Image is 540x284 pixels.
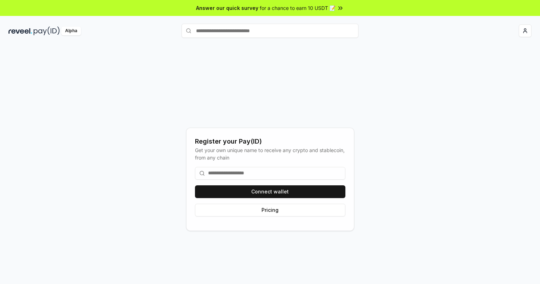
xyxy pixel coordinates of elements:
img: pay_id [34,27,60,35]
span: for a chance to earn 10 USDT 📝 [260,4,335,12]
button: Connect wallet [195,185,345,198]
img: reveel_dark [8,27,32,35]
button: Pricing [195,204,345,216]
div: Alpha [61,27,81,35]
div: Register your Pay(ID) [195,137,345,146]
div: Get your own unique name to receive any crypto and stablecoin, from any chain [195,146,345,161]
span: Answer our quick survey [196,4,258,12]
